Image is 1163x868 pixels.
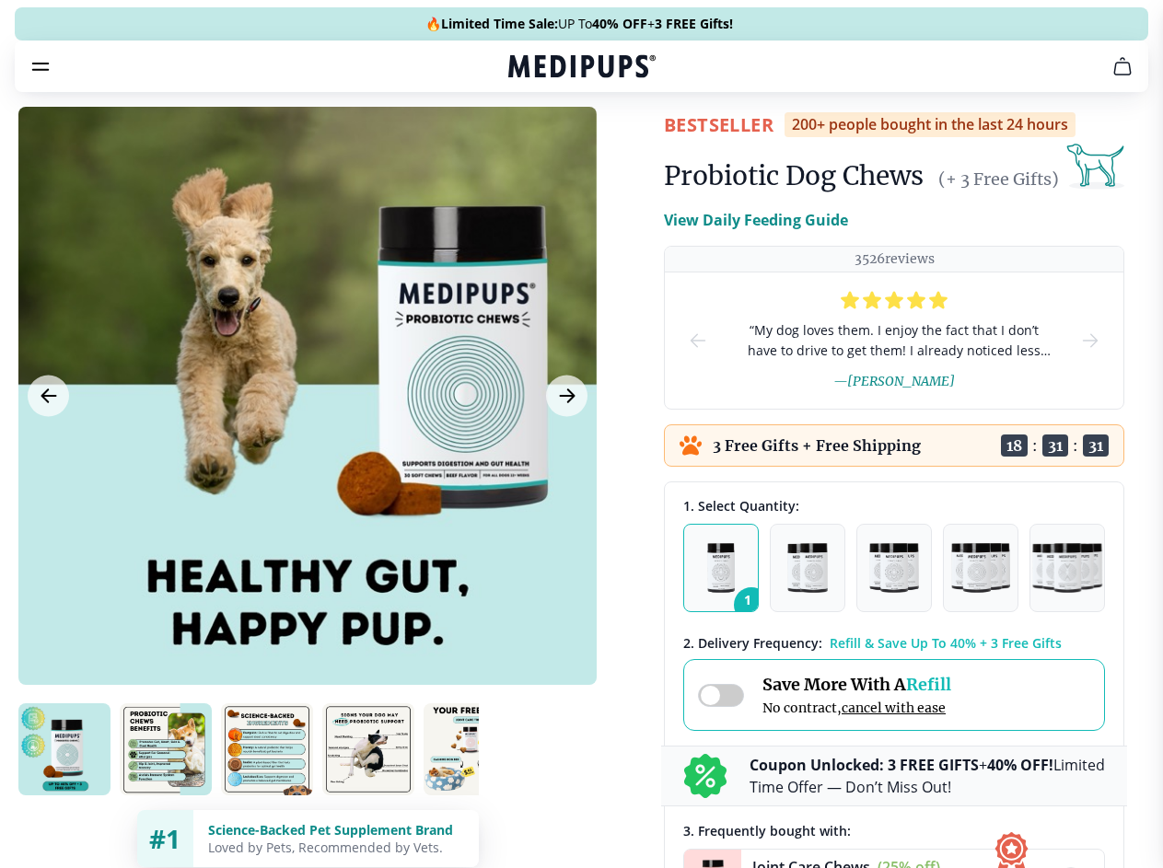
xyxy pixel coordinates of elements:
[664,209,848,231] p: View Daily Feeding Guide
[1032,436,1038,455] span: :
[149,821,180,856] span: #1
[683,497,1105,515] div: 1. Select Quantity:
[713,436,921,455] p: 3 Free Gifts + Free Shipping
[546,376,587,417] button: Next Image
[833,373,955,389] span: — [PERSON_NAME]
[787,543,828,593] img: Pack of 2 - Natural Dog Supplements
[987,755,1053,775] b: 40% OFF!
[1001,434,1028,457] span: 18
[425,15,733,33] span: 🔥 UP To +
[322,703,414,795] img: Probiotic Dog Chews | Natural Dog Supplements
[687,272,709,409] button: prev-slide
[221,703,313,795] img: Probiotic Dog Chews | Natural Dog Supplements
[29,55,52,77] button: burger-menu
[18,703,110,795] img: Probiotic Dog Chews | Natural Dog Supplements
[734,587,769,622] span: 1
[1032,543,1103,593] img: Pack of 5 - Natural Dog Supplements
[750,755,979,775] b: Coupon Unlocked: 3 FREE GIFTS
[1100,44,1145,88] button: cart
[785,112,1076,137] div: 200+ people bought in the last 24 hours
[508,52,656,84] a: Medipups
[830,634,1062,652] span: Refill & Save Up To 40% + 3 Free Gifts
[1083,434,1109,457] span: 31
[208,839,464,856] div: Loved by Pets, Recommended by Vets.
[906,674,951,695] span: Refill
[1073,436,1078,455] span: :
[707,543,736,593] img: Pack of 1 - Natural Dog Supplements
[424,703,516,795] img: Probiotic Dog Chews | Natural Dog Supplements
[938,168,1059,190] span: (+ 3 Free Gifts)
[739,320,1050,361] span: “ My dog loves them. I enjoy the fact that I don’t have to drive to get them! I already noticed l...
[762,674,951,695] span: Save More With A
[1042,434,1068,457] span: 31
[842,700,946,716] span: cancel with ease
[208,821,464,839] div: Science-Backed Pet Supplement Brand
[855,250,935,268] p: 3526 reviews
[951,543,1009,593] img: Pack of 4 - Natural Dog Supplements
[664,112,773,137] span: BestSeller
[1079,272,1101,409] button: next-slide
[683,822,851,839] span: 3 . Frequently bought with:
[664,159,924,192] h1: Probiotic Dog Chews
[28,376,69,417] button: Previous Image
[683,634,822,652] span: 2 . Delivery Frequency:
[869,543,919,593] img: Pack of 3 - Natural Dog Supplements
[762,700,951,716] span: No contract,
[683,524,759,612] button: 1
[120,703,212,795] img: Probiotic Dog Chews | Natural Dog Supplements
[750,754,1105,798] p: + Limited Time Offer — Don’t Miss Out!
